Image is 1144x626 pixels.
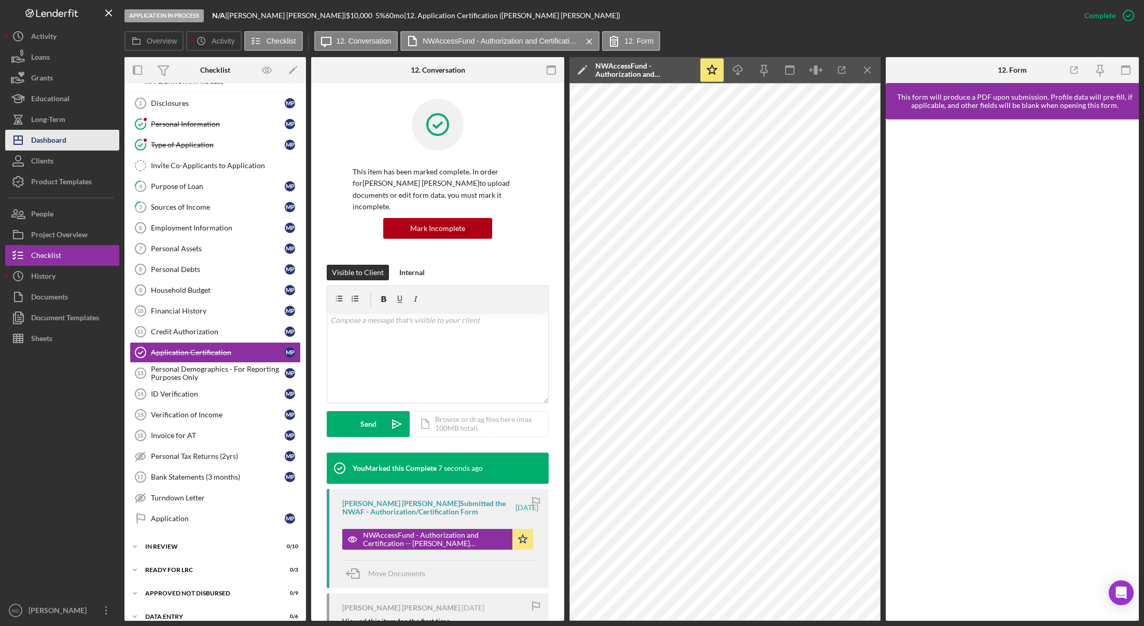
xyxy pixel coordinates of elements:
[212,11,225,20] b: N/A
[332,265,384,280] div: Visible to Client
[151,365,285,382] div: Personal Demographics - For Reporting Purposes Only
[285,243,295,254] div: M P
[151,494,300,502] div: Turndown Letter
[145,590,272,596] div: Approved Not Disbursed
[314,31,398,51] button: 12. Conversation
[342,604,460,612] div: [PERSON_NAME] [PERSON_NAME]
[130,363,301,384] a: 13Personal Demographics - For Reporting Purposes OnlyMP
[139,203,142,210] tspan: 5
[186,31,241,51] button: Activity
[595,62,694,78] div: NWAccessFund - Authorization and Certification -- [PERSON_NAME] [PERSON_NAME].pdf
[1109,580,1134,605] div: Open Intercom Messenger
[130,93,301,114] a: 1DisclosuresMP
[285,285,295,295] div: M P
[360,411,376,437] div: Send
[423,37,578,45] label: NWAccessFund - Authorization and Certification -- [PERSON_NAME] [PERSON_NAME].pdf
[130,259,301,280] a: 8Personal DebtsMP
[462,604,484,612] time: 2025-09-13 06:21
[891,93,1139,110] div: This form will produce a PDF upon submission. Profile data will pre-fill, if applicable, and othe...
[342,499,514,516] div: [PERSON_NAME] [PERSON_NAME] Submitted the NWAF - Authorization/Certification Form
[130,155,301,176] a: Invite Co-Applicants to Application
[285,347,295,358] div: M P
[285,140,295,150] div: M P
[151,390,285,398] div: ID Verification
[285,181,295,192] div: M P
[124,31,184,51] button: Overview
[130,508,301,529] a: ApplicationMP
[151,120,285,128] div: Personal Information
[26,600,93,623] div: [PERSON_NAME]
[139,287,142,293] tspan: 9
[624,37,653,45] label: 12. Form
[212,37,234,45] label: Activity
[212,11,227,20] div: |
[515,503,538,512] time: 2025-09-13 06:22
[139,100,142,106] tspan: 1
[151,431,285,440] div: Invoice for AT
[1074,5,1139,26] button: Complete
[285,264,295,275] div: M P
[280,590,298,596] div: 0 / 9
[151,473,285,481] div: Bank Statements (3 months)
[151,452,285,460] div: Personal Tax Returns (2yrs)
[998,66,1027,74] div: 12. Form
[404,11,620,20] div: | 12. Application Certification ([PERSON_NAME] [PERSON_NAME])
[285,410,295,420] div: M P
[327,265,389,280] button: Visible to Client
[139,225,142,231] tspan: 6
[200,66,230,74] div: Checklist
[151,514,285,523] div: Application
[285,306,295,316] div: M P
[151,307,285,315] div: Financial History
[285,119,295,129] div: M P
[285,389,295,399] div: M P
[375,11,385,20] div: 5 %
[353,464,437,472] div: You Marked this Complete
[151,348,285,357] div: Application Certification
[896,130,1129,610] iframe: Lenderfit form
[130,487,301,508] a: Turndown Letter
[285,223,295,233] div: M P
[411,66,465,74] div: 12. Conversation
[130,301,301,321] a: 10Financial HistoryMP
[363,531,507,548] div: NWAccessFund - Authorization and Certification -- [PERSON_NAME] [PERSON_NAME].pdf
[139,246,142,252] tspan: 7
[346,11,372,20] span: $10,000
[342,529,533,550] button: NWAccessFund - Authorization and Certification -- [PERSON_NAME] [PERSON_NAME].pdf
[342,561,436,587] button: Move Documents
[137,432,143,439] tspan: 16
[145,543,272,550] div: In Review
[137,329,143,335] tspan: 11
[280,614,298,620] div: 0 / 6
[151,265,285,274] div: Personal Debts
[385,11,404,20] div: 60 mo
[285,202,295,212] div: M P
[285,472,295,482] div: M P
